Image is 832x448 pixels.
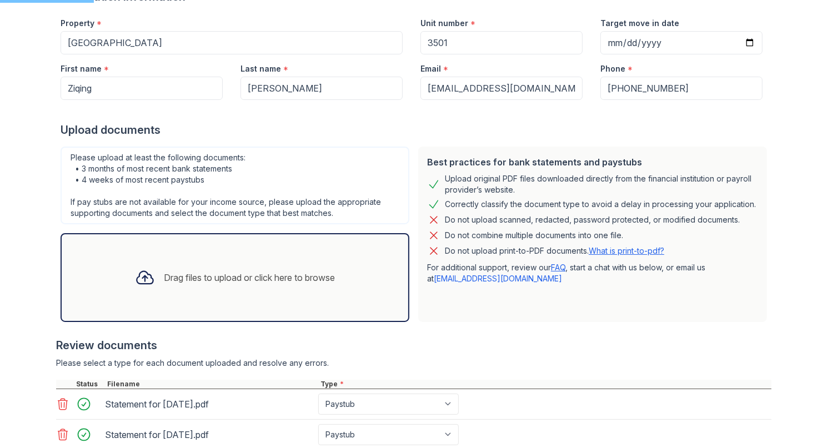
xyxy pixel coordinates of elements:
label: Last name [240,63,281,74]
div: Upload documents [61,122,771,138]
div: Review documents [56,338,771,353]
div: Statement for [DATE].pdf [105,395,314,413]
div: Correctly classify the document type to avoid a delay in processing your application. [445,198,756,211]
div: Type [318,380,771,389]
label: Property [61,18,94,29]
label: Unit number [420,18,468,29]
div: Please select a type for each document uploaded and resolve any errors. [56,358,771,369]
div: Drag files to upload or click here to browse [164,271,335,284]
div: Upload original PDF files downloaded directly from the financial institution or payroll provider’... [445,173,758,195]
div: Do not combine multiple documents into one file. [445,229,623,242]
a: FAQ [551,263,565,272]
div: Best practices for bank statements and paystubs [427,155,758,169]
p: Do not upload print-to-PDF documents. [445,245,664,256]
a: What is print-to-pdf? [589,246,664,255]
label: First name [61,63,102,74]
div: Status [74,380,105,389]
a: [EMAIL_ADDRESS][DOMAIN_NAME] [434,274,562,283]
label: Target move in date [600,18,679,29]
label: Email [420,63,441,74]
p: For additional support, review our , start a chat with us below, or email us at [427,262,758,284]
div: Do not upload scanned, redacted, password protected, or modified documents. [445,213,740,226]
label: Phone [600,63,625,74]
div: Statement for [DATE].pdf [105,426,314,444]
div: Filename [105,380,318,389]
div: Please upload at least the following documents: • 3 months of most recent bank statements • 4 wee... [61,147,409,224]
